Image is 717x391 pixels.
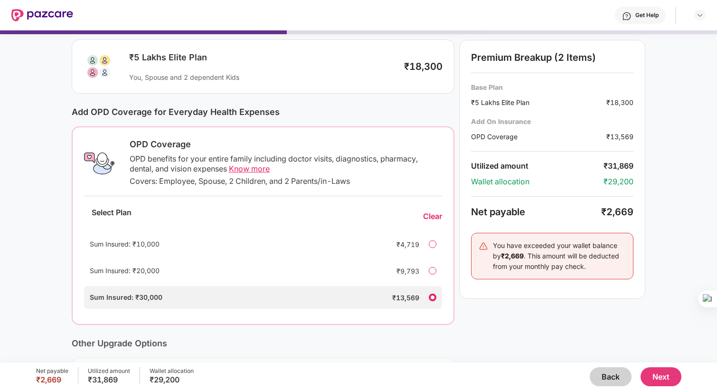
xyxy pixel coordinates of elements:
[129,52,395,63] div: ₹5 Lakhs Elite Plan
[130,176,442,186] div: Covers: Employee, Spouse, 2 Children, and 2 Parents/in-Laws
[129,73,395,82] div: You, Spouse and 2 dependent Kids
[604,161,633,171] div: ₹31,869
[90,267,160,275] span: Sum Insured: ₹20,000
[471,97,606,107] div: ₹5 Lakhs Elite Plan
[471,206,601,218] div: Net payable
[130,139,442,150] div: OPD Coverage
[36,375,68,384] div: ₹2,669
[404,61,443,72] div: ₹18,300
[601,206,633,218] div: ₹2,669
[90,240,160,248] span: Sum Insured: ₹10,000
[36,367,68,375] div: Net payable
[88,367,130,375] div: Utilized amount
[696,11,704,19] img: svg+xml;base64,PHN2ZyBpZD0iRHJvcGRvd24tMzJ4MzIiIHhtbG5zPSJodHRwOi8vd3d3LnczLm9yZy8yMDAwL3N2ZyIgd2...
[479,241,488,251] img: svg+xml;base64,PHN2ZyB4bWxucz0iaHR0cDovL3d3dy53My5vcmcvMjAwMC9zdmciIHdpZHRoPSIyNCIgaGVpZ2h0PSIyNC...
[635,11,659,19] div: Get Help
[471,117,633,126] div: Add On Insurance
[11,9,73,21] img: New Pazcare Logo
[381,266,419,276] div: ₹9,793
[471,161,604,171] div: Utilized amount
[72,338,454,348] div: Other Upgrade Options
[90,293,162,301] span: Sum Insured: ₹30,000
[84,148,114,179] img: OPD Coverage
[622,11,632,21] img: svg+xml;base64,PHN2ZyBpZD0iSGVscC0zMngzMiIgeG1sbnM9Imh0dHA6Ly93d3cudzMub3JnLzIwMDAvc3ZnIiB3aWR0aD...
[604,177,633,187] div: ₹29,200
[471,52,633,63] div: Premium Breakup (2 Items)
[84,208,139,225] div: Select Plan
[150,375,194,384] div: ₹29,200
[606,132,633,142] div: ₹13,569
[130,154,442,174] div: OPD benefits for your entire family including doctor visits, diagnostics, pharmacy, dental, and v...
[471,132,606,142] div: OPD Coverage
[84,51,114,82] img: svg+xml;base64,PHN2ZyB3aWR0aD0iODAiIGhlaWdodD0iODAiIHZpZXdCb3g9IjAgMCA4MCA4MCIgZmlsbD0ibm9uZSIgeG...
[606,97,633,107] div: ₹18,300
[501,252,524,260] b: ₹2,669
[88,375,130,384] div: ₹31,869
[471,83,633,92] div: Base Plan
[229,164,270,173] span: Know more
[590,367,632,386] button: Back
[381,239,419,249] div: ₹4,719
[493,240,626,272] div: You have exceeded your wallet balance by . This amount will be deducted from your monthly pay check.
[423,211,442,221] div: Clear
[471,177,604,187] div: Wallet allocation
[381,293,419,303] div: ₹13,569
[150,367,194,375] div: Wallet allocation
[641,367,681,386] button: Next
[72,107,454,117] div: Add OPD Coverage for Everyday Health Expenses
